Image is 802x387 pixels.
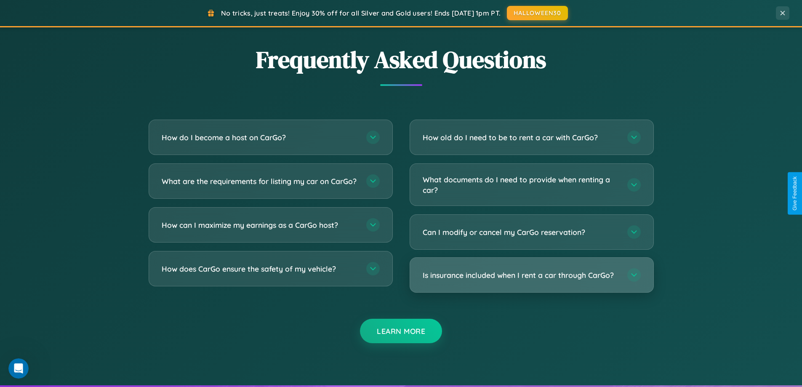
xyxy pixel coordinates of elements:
[792,176,798,211] div: Give Feedback
[162,132,358,143] h3: How do I become a host on CarGo?
[423,132,619,143] h3: How old do I need to be to rent a car with CarGo?
[149,43,654,76] h2: Frequently Asked Questions
[8,358,29,379] iframe: Intercom live chat
[221,9,501,17] span: No tricks, just treats! Enjoy 30% off for all Silver and Gold users! Ends [DATE] 1pm PT.
[162,176,358,187] h3: What are the requirements for listing my car on CarGo?
[423,270,619,280] h3: Is insurance included when I rent a car through CarGo?
[423,174,619,195] h3: What documents do I need to provide when renting a car?
[162,264,358,274] h3: How does CarGo ensure the safety of my vehicle?
[507,6,568,20] button: HALLOWEEN30
[360,319,442,343] button: Learn More
[162,220,358,230] h3: How can I maximize my earnings as a CarGo host?
[423,227,619,238] h3: Can I modify or cancel my CarGo reservation?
